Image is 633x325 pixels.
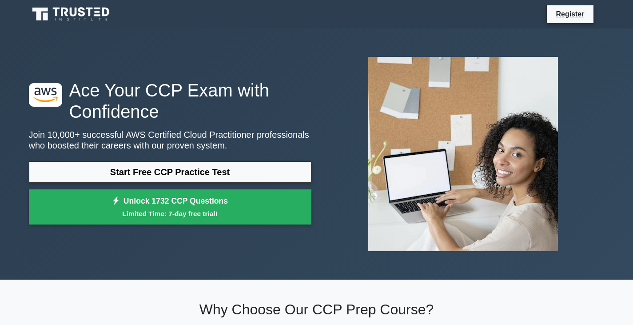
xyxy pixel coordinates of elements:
a: Unlock 1732 CCP QuestionsLimited Time: 7-day free trial! [29,189,311,225]
a: Start Free CCP Practice Test [29,161,311,183]
h2: Why Choose Our CCP Prep Course? [29,301,605,318]
small: Limited Time: 7-day free trial! [40,209,300,219]
h1: Ace Your CCP Exam with Confidence [29,80,311,122]
p: Join 10,000+ successful AWS Certified Cloud Practitioner professionals who boosted their careers ... [29,129,311,151]
a: Register [550,8,589,20]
